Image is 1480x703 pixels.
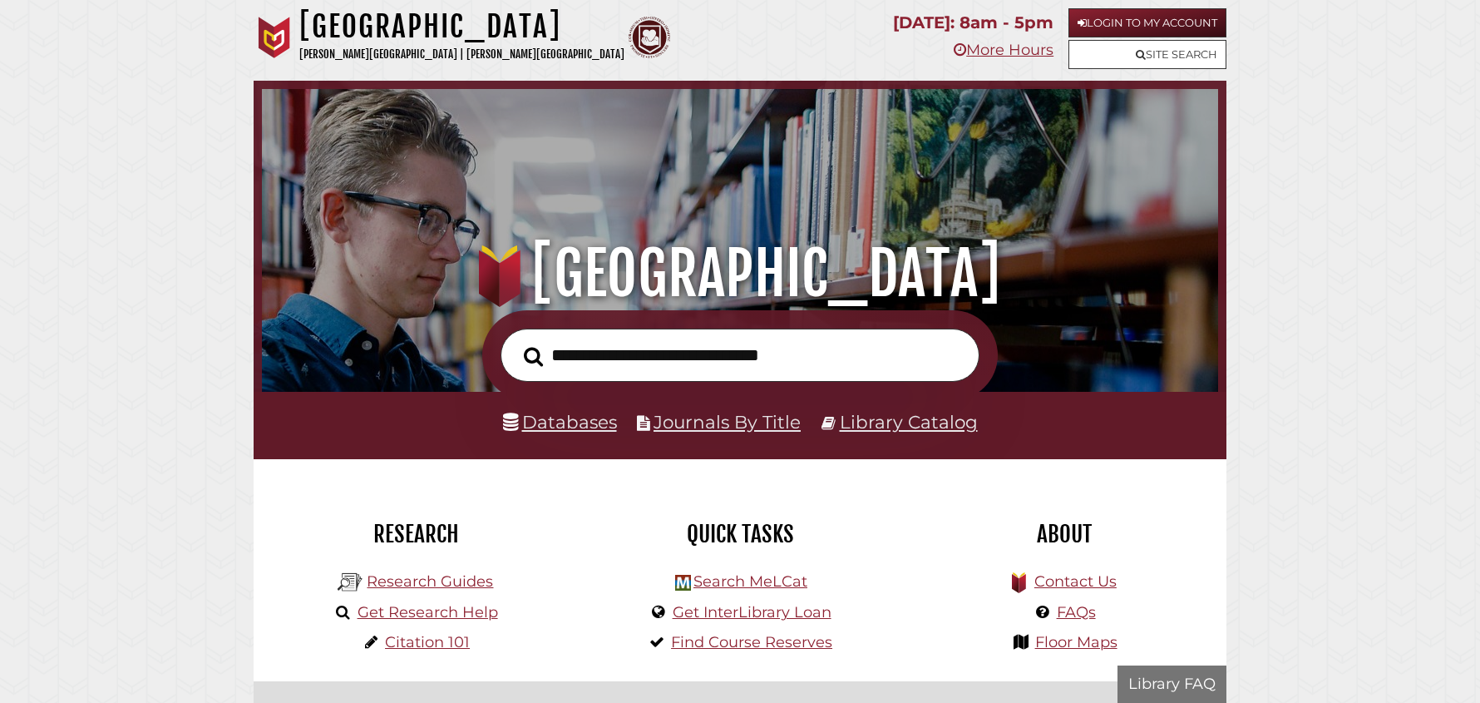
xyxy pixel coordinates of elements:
[1068,8,1226,37] a: Login to My Account
[358,603,498,621] a: Get Research Help
[590,520,890,548] h2: Quick Tasks
[893,8,1053,37] p: [DATE]: 8am - 5pm
[654,411,801,433] a: Journals By Title
[367,572,493,591] a: Research Guides
[254,17,295,58] img: Calvin University
[915,520,1214,548] h2: About
[629,17,670,58] img: Calvin Theological Seminary
[1068,40,1226,69] a: Site Search
[1034,572,1117,591] a: Contact Us
[675,575,691,591] img: Hekman Library Logo
[385,633,470,651] a: Citation 101
[284,237,1196,310] h1: [GEOGRAPHIC_DATA]
[338,570,363,595] img: Hekman Library Logo
[671,633,832,651] a: Find Course Reserves
[1035,633,1117,651] a: Floor Maps
[299,45,624,64] p: [PERSON_NAME][GEOGRAPHIC_DATA] | [PERSON_NAME][GEOGRAPHIC_DATA]
[954,41,1053,59] a: More Hours
[266,520,565,548] h2: Research
[693,572,807,591] a: Search MeLCat
[1057,603,1096,621] a: FAQs
[840,411,978,433] a: Library Catalog
[524,346,543,367] i: Search
[516,342,551,372] button: Search
[673,603,831,621] a: Get InterLibrary Loan
[503,411,617,433] a: Databases
[299,8,624,45] h1: [GEOGRAPHIC_DATA]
